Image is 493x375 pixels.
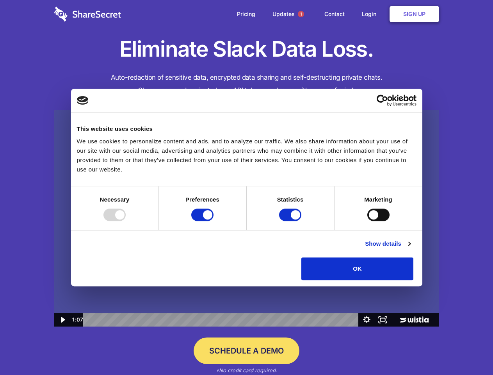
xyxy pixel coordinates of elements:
button: Show settings menu [359,313,375,327]
img: logo-wordmark-white-trans-d4663122ce5f474addd5e946df7df03e33cb6a1c49d2221995e7729f52c070b2.svg [54,7,121,21]
strong: Statistics [277,196,304,203]
div: We use cookies to personalize content and ads, and to analyze our traffic. We also share informat... [77,137,416,174]
h1: Eliminate Slack Data Loss. [54,35,439,63]
a: Show details [365,239,410,248]
a: Usercentrics Cookiebot - opens in a new window [348,95,416,106]
span: 1 [298,11,304,17]
div: Playbar [89,313,355,327]
em: *No credit card required. [216,367,277,373]
h4: Auto-redaction of sensitive data, encrypted data sharing and self-destructing private chats. Shar... [54,71,439,97]
a: Sign Up [390,6,439,22]
a: Wistia Logo -- Learn More [391,313,439,327]
button: Play Video [54,313,70,327]
button: Fullscreen [375,313,391,327]
strong: Marketing [364,196,392,203]
a: Contact [317,2,352,26]
a: Schedule a Demo [194,337,299,364]
strong: Necessary [100,196,130,203]
div: This website uses cookies [77,124,416,134]
img: logo [77,96,89,105]
a: Pricing [229,2,263,26]
a: Login [354,2,388,26]
button: OK [301,257,413,280]
strong: Preferences [185,196,219,203]
img: Sharesecret [54,110,439,327]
